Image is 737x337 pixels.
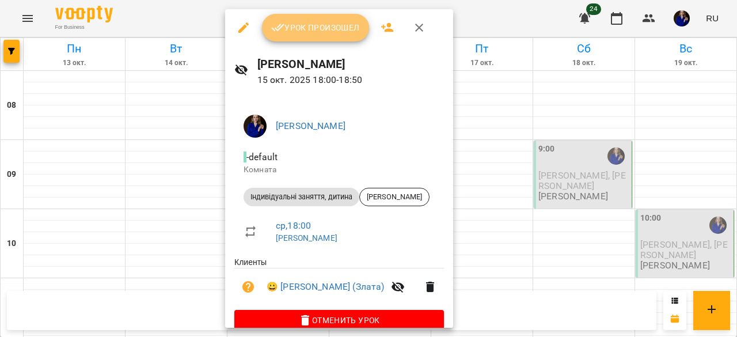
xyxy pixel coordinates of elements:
ul: Клиенты [234,256,444,310]
span: Індивідуальні заняття, дитина [244,192,359,202]
span: Отменить Урок [244,313,435,327]
span: [PERSON_NAME] [360,192,429,202]
h6: [PERSON_NAME] [257,55,444,73]
p: Комната [244,164,435,176]
button: Отменить Урок [234,310,444,331]
a: 😀 [PERSON_NAME] (Злата) [267,280,384,294]
button: Визит пока не оплачен. Добавить оплату? [234,273,262,301]
a: ср , 18:00 [276,220,311,231]
button: Урок произошел [262,14,369,41]
a: [PERSON_NAME] [276,233,337,243]
p: 15 окт. 2025 18:00 - 18:50 [257,73,444,87]
img: e82ba33f25f7ef4e43e3210e26dbeb70.jpeg [244,115,267,138]
span: Урок произошел [271,21,360,35]
div: [PERSON_NAME] [359,188,430,206]
span: - default [244,152,280,162]
a: [PERSON_NAME] [276,120,345,131]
